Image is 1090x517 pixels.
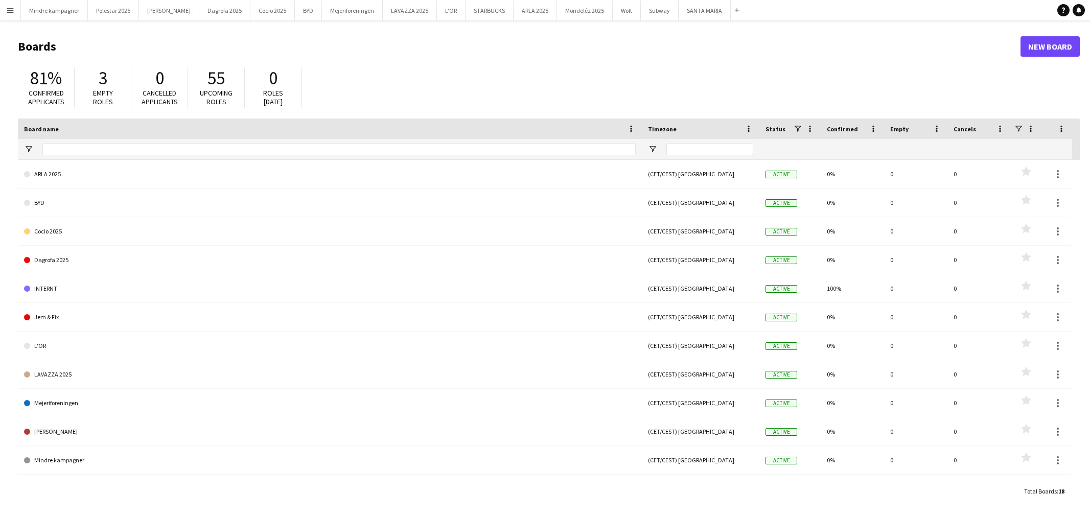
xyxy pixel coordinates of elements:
div: (CET/CEST) [GEOGRAPHIC_DATA] [642,189,759,217]
span: Roles [DATE] [263,88,283,106]
span: Confirmed [827,125,858,133]
span: 18 [1058,487,1064,495]
div: 0% [821,475,884,503]
div: 100% [821,274,884,302]
div: (CET/CEST) [GEOGRAPHIC_DATA] [642,303,759,331]
button: LAVAZZA 2025 [383,1,437,20]
button: Subway [641,1,679,20]
div: 0 [884,332,947,360]
div: 0 [884,417,947,445]
a: ARLA 2025 [24,160,636,189]
a: Cocio 2025 [24,217,636,246]
div: 0 [884,189,947,217]
div: (CET/CEST) [GEOGRAPHIC_DATA] [642,360,759,388]
a: INTERNT [24,274,636,303]
span: Status [766,125,785,133]
div: 0 [947,217,1011,245]
div: 0% [821,160,884,188]
button: Polestar 2025 [88,1,139,20]
span: Active [766,371,797,379]
button: Wolt [613,1,641,20]
span: Upcoming roles [200,88,233,106]
span: Active [766,314,797,321]
div: 0% [821,303,884,331]
div: (CET/CEST) [GEOGRAPHIC_DATA] [642,246,759,274]
span: Active [766,171,797,178]
button: Mejeriforeningen [322,1,383,20]
button: ARLA 2025 [514,1,557,20]
span: Active [766,199,797,207]
a: L'OR [24,332,636,360]
button: BYD [295,1,322,20]
span: Active [766,400,797,407]
div: 0% [821,217,884,245]
div: 0 [947,274,1011,302]
h1: Boards [18,39,1021,54]
div: 0 [884,303,947,331]
span: Confirmed applicants [28,88,64,106]
button: [PERSON_NAME] [139,1,199,20]
a: Mejeriforeningen [24,389,636,417]
div: (CET/CEST) [GEOGRAPHIC_DATA] [642,274,759,302]
a: LAVAZZA 2025 [24,360,636,389]
a: BYD [24,189,636,217]
a: New Board [1021,36,1080,57]
div: 0 [947,389,1011,417]
div: 0% [821,332,884,360]
div: 0 [947,303,1011,331]
div: (CET/CEST) [GEOGRAPHIC_DATA] [642,446,759,474]
span: Active [766,457,797,464]
div: 0 [947,246,1011,274]
div: (CET/CEST) [GEOGRAPHIC_DATA] [642,217,759,245]
span: 3 [99,67,107,89]
div: 0% [821,446,884,474]
span: Timezone [648,125,677,133]
div: (CET/CEST) [GEOGRAPHIC_DATA] [642,389,759,417]
span: Active [766,428,797,436]
a: [PERSON_NAME] [24,417,636,446]
div: 0 [947,360,1011,388]
div: 0% [821,417,884,445]
span: Empty [890,125,909,133]
a: Mondeléz 2025 [24,475,636,503]
div: 0 [884,475,947,503]
div: (CET/CEST) [GEOGRAPHIC_DATA] [642,332,759,360]
div: 0% [821,246,884,274]
div: (CET/CEST) [GEOGRAPHIC_DATA] [642,160,759,188]
span: Cancelled applicants [142,88,178,106]
div: 0% [821,189,884,217]
a: Jem & Fix [24,303,636,332]
div: 0 [947,332,1011,360]
div: 0 [884,274,947,302]
a: Mindre kampagner [24,446,636,475]
div: 0 [884,446,947,474]
button: Cocio 2025 [250,1,295,20]
div: 0 [947,417,1011,445]
button: SANTA MARIA [679,1,731,20]
div: (CET/CEST) [GEOGRAPHIC_DATA] [642,475,759,503]
span: 0 [155,67,164,89]
span: Active [766,256,797,264]
button: Mindre kampagner [21,1,88,20]
div: 0 [947,160,1011,188]
span: Active [766,342,797,350]
div: 0 [884,360,947,388]
button: Mondeléz 2025 [557,1,613,20]
span: Empty roles [93,88,113,106]
button: L'OR [437,1,466,20]
span: Active [766,228,797,236]
div: 0 [947,189,1011,217]
div: 0 [884,217,947,245]
div: 0 [947,475,1011,503]
span: Total Boards [1024,487,1057,495]
div: 0% [821,389,884,417]
button: Open Filter Menu [648,145,657,154]
span: Active [766,285,797,293]
input: Board name Filter Input [42,143,636,155]
input: Timezone Filter Input [666,143,753,155]
div: 0 [884,246,947,274]
div: : [1024,481,1064,501]
span: 81% [30,67,62,89]
span: 55 [207,67,225,89]
span: 0 [269,67,277,89]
